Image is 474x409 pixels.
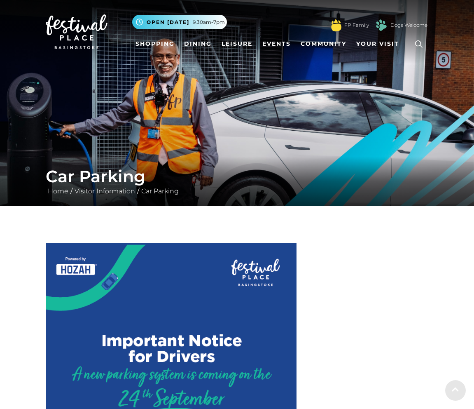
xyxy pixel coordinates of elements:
[297,36,350,52] a: Community
[46,187,70,195] a: Home
[181,36,215,52] a: Dining
[218,36,256,52] a: Leisure
[139,187,181,195] a: Car Parking
[344,21,369,29] a: FP Family
[132,36,178,52] a: Shopping
[132,15,227,29] button: Open [DATE] 9.30am-7pm
[390,21,429,29] a: Dogs Welcome!
[40,167,435,196] div: / /
[193,19,225,26] span: 9.30am-7pm
[353,36,406,52] a: Your Visit
[72,187,137,195] a: Visitor Information
[46,167,429,186] h1: Car Parking
[356,40,399,48] span: Your Visit
[147,19,189,26] span: Open [DATE]
[46,14,107,49] img: Festival Place Logo
[259,36,294,52] a: Events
